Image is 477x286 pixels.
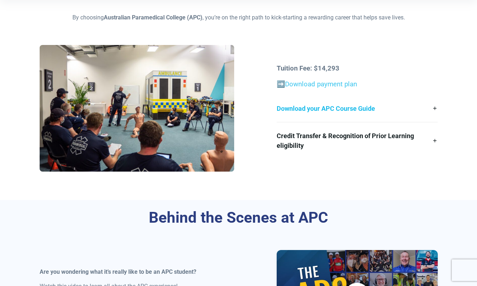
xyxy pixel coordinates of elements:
[277,80,357,88] a: ➡️Download payment plan
[277,122,437,159] a: Credit Transfer & Recognition of Prior Learning eligibility
[40,209,438,227] h3: Behind the Scenes at APC
[104,14,202,21] strong: Australian Paramedical College (APC)
[277,95,437,122] a: Download your APC Course Guide
[40,13,438,22] p: By choosing , you’re on the right path to kick-starting a rewarding career that helps save lives.
[277,64,339,72] strong: Tuition Fee: $14,293
[40,268,196,275] strong: Are you wondering what it’s really like to be an APC student?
